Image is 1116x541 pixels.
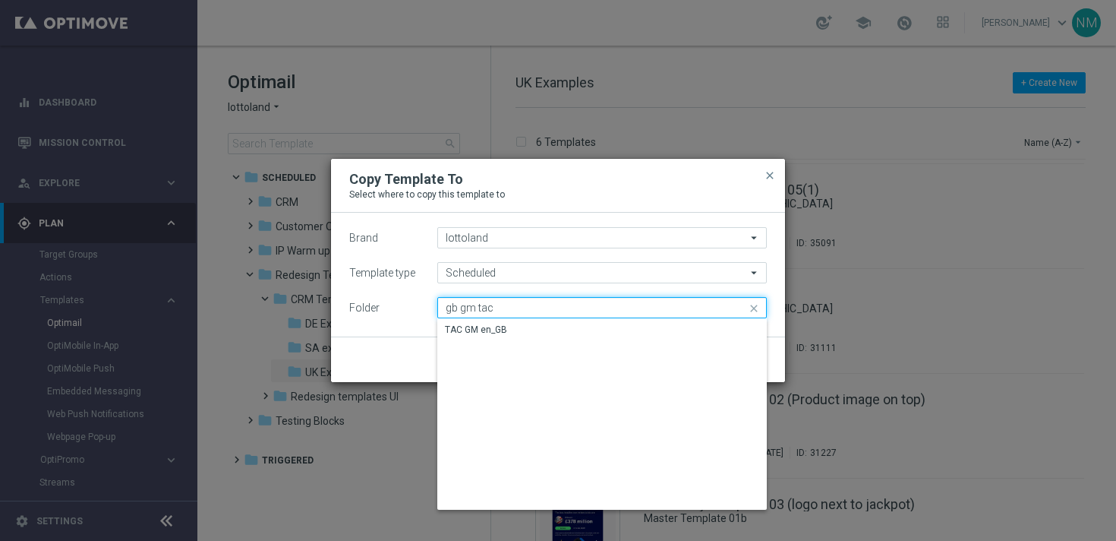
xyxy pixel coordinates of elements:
label: Template type [349,267,415,280]
p: Select where to copy this template to [349,188,767,201]
label: Brand [349,232,378,245]
div: TAC GM en_GB [445,323,507,337]
span: close [764,169,776,182]
i: arrow_drop_down [747,228,762,248]
i: close [747,298,762,319]
h2: Copy Template To [349,170,463,188]
label: Folder [349,302,380,315]
input: Quick find [437,297,767,318]
i: arrow_drop_down [747,263,762,283]
div: Press SPACE to select this row. [437,319,767,342]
